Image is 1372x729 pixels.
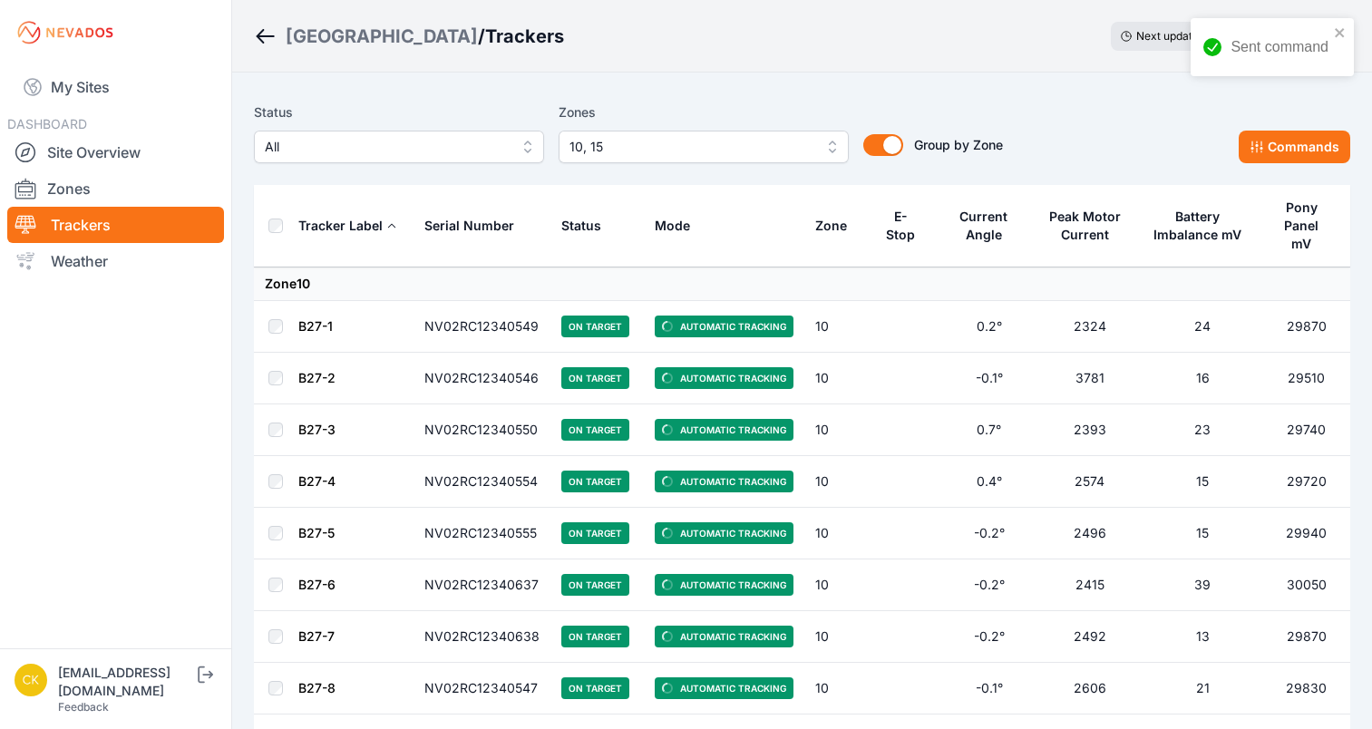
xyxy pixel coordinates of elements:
td: 2574 [1036,456,1142,508]
td: -0.2° [941,508,1036,559]
span: On Target [561,471,629,492]
span: Group by Zone [914,137,1003,152]
td: 10 [804,508,872,559]
img: ckent@prim.com [15,664,47,696]
span: All [265,136,508,158]
label: Zones [559,102,849,123]
td: 29870 [1263,611,1350,663]
span: Automatic Tracking [655,419,793,441]
td: 2496 [1036,508,1142,559]
td: 10 [804,663,872,714]
td: 10 [804,456,872,508]
a: B27-6 [298,577,336,592]
td: 24 [1143,301,1263,353]
span: Automatic Tracking [655,626,793,647]
a: My Sites [7,65,224,109]
a: Zones [7,170,224,207]
td: -0.2° [941,611,1036,663]
td: 30050 [1263,559,1350,611]
td: -0.2° [941,559,1036,611]
div: Battery Imbalance mV [1153,208,1241,244]
a: Site Overview [7,134,224,170]
span: Automatic Tracking [655,574,793,596]
td: NV02RC12340547 [414,663,550,714]
a: B27-3 [298,422,336,437]
a: B27-2 [298,370,336,385]
a: B27-4 [298,473,336,489]
div: Current Angle [952,208,1015,244]
td: NV02RC12340638 [414,611,550,663]
div: Status [561,217,601,235]
span: Automatic Tracking [655,522,793,544]
button: Battery Imbalance mV [1153,195,1252,257]
div: [EMAIL_ADDRESS][DOMAIN_NAME] [58,664,194,700]
button: Peak Motor Current [1047,195,1131,257]
button: Current Angle [952,195,1026,257]
span: On Target [561,522,629,544]
nav: Breadcrumb [254,13,564,60]
button: Zone [815,204,861,248]
td: NV02RC12340555 [414,508,550,559]
a: Weather [7,243,224,279]
a: Trackers [7,207,224,243]
div: Tracker Label [298,217,383,235]
span: On Target [561,677,629,699]
div: Peak Motor Current [1047,208,1121,244]
label: Status [254,102,544,123]
div: Sent command [1231,36,1328,58]
td: NV02RC12340546 [414,353,550,404]
div: Zone [815,217,847,235]
td: 3781 [1036,353,1142,404]
td: 10 [804,611,872,663]
span: / [478,24,485,49]
td: 23 [1143,404,1263,456]
span: On Target [561,574,629,596]
div: Mode [655,217,690,235]
td: 10 [804,301,872,353]
div: Serial Number [424,217,514,235]
td: 10 [804,404,872,456]
button: Pony Panel mV [1274,186,1339,266]
td: 2492 [1036,611,1142,663]
td: 2393 [1036,404,1142,456]
td: 29830 [1263,663,1350,714]
td: 0.4° [941,456,1036,508]
td: 29510 [1263,353,1350,404]
a: B27-7 [298,628,335,644]
button: 10, 15 [559,131,849,163]
div: Pony Panel mV [1274,199,1329,253]
a: [GEOGRAPHIC_DATA] [286,24,478,49]
span: Automatic Tracking [655,316,793,337]
a: Feedback [58,700,109,714]
span: Automatic Tracking [655,677,793,699]
td: 2324 [1036,301,1142,353]
a: B27-1 [298,318,333,334]
h3: Trackers [485,24,564,49]
td: Zone 10 [254,267,1350,301]
button: Mode [655,204,705,248]
span: Automatic Tracking [655,471,793,492]
td: 29940 [1263,508,1350,559]
td: -0.1° [941,353,1036,404]
a: B27-8 [298,680,336,695]
td: 0.7° [941,404,1036,456]
span: On Target [561,316,629,337]
td: 21 [1143,663,1263,714]
a: B27-5 [298,525,335,540]
td: 39 [1143,559,1263,611]
span: On Target [561,367,629,389]
span: On Target [561,626,629,647]
td: 15 [1143,508,1263,559]
td: 10 [804,559,872,611]
button: All [254,131,544,163]
td: 2606 [1036,663,1142,714]
span: Automatic Tracking [655,367,793,389]
button: Serial Number [424,204,529,248]
td: 29740 [1263,404,1350,456]
span: On Target [561,419,629,441]
td: NV02RC12340550 [414,404,550,456]
td: NV02RC12340637 [414,559,550,611]
span: Next update in [1136,29,1211,43]
button: E-Stop [883,195,930,257]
